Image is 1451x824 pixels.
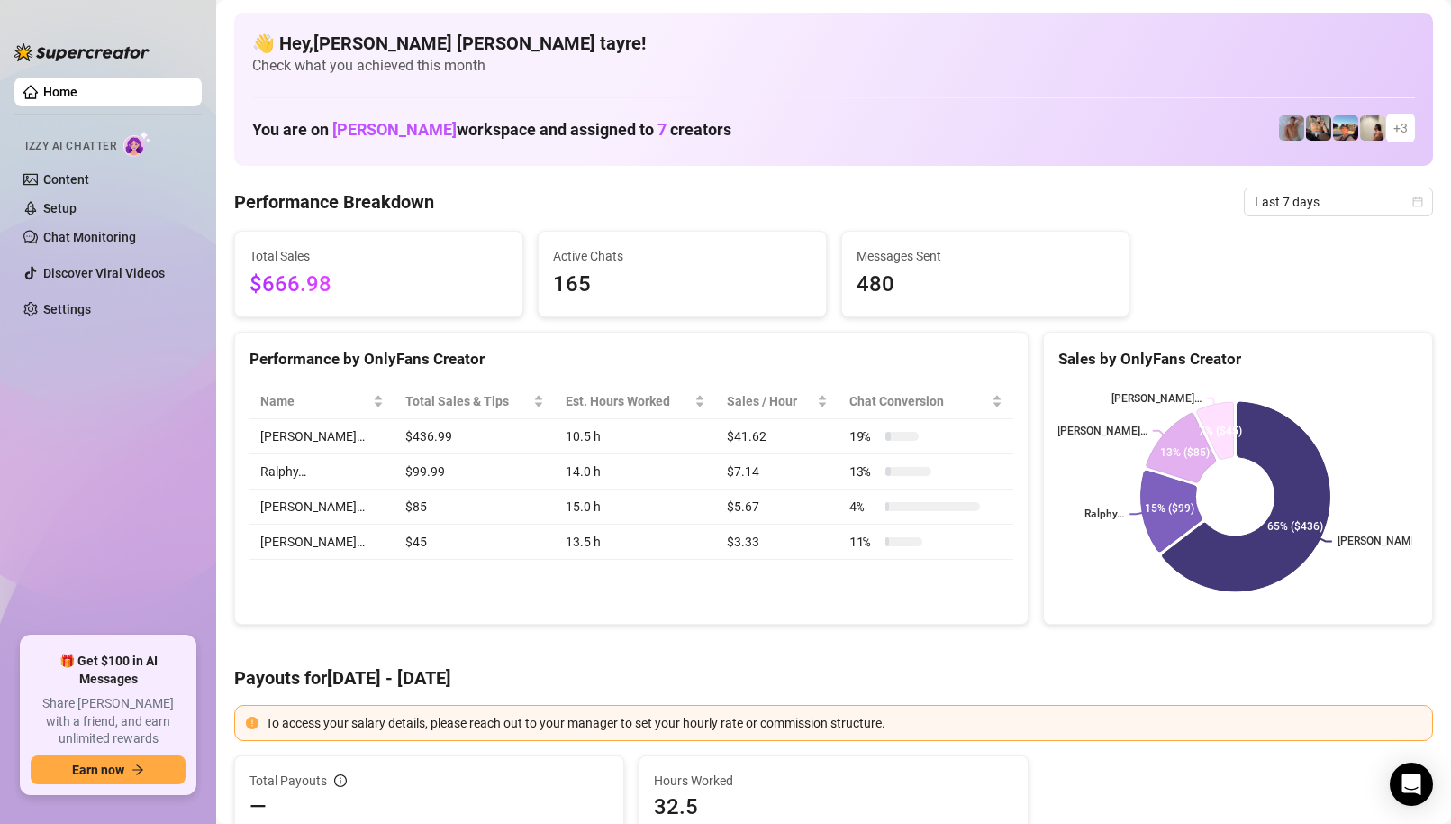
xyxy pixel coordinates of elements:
[849,532,878,552] span: 11 %
[332,120,457,139] span: [PERSON_NAME]
[1279,115,1304,141] img: Joey
[14,43,150,61] img: logo-BBDzfeDw.svg
[394,454,555,490] td: $99.99
[249,384,394,419] th: Name
[43,85,77,99] a: Home
[553,246,812,266] span: Active Chats
[43,302,91,316] a: Settings
[1360,115,1385,141] img: Ralphy
[249,419,394,454] td: [PERSON_NAME]…
[1333,115,1358,141] img: Zach
[43,230,136,244] a: Chat Monitoring
[716,525,839,560] td: $3.33
[43,172,89,187] a: Content
[1058,347,1418,371] div: Sales by OnlyFans Creator
[1390,763,1433,806] div: Open Intercom Messenger
[727,391,813,411] span: Sales / Hour
[31,653,186,688] span: 🎁 Get $100 in AI Messages
[31,695,186,748] span: Share [PERSON_NAME] with a friend, and earn unlimited rewards
[394,490,555,525] td: $85
[394,525,555,560] td: $45
[1412,197,1423,207] span: calendar
[654,792,1013,821] span: 32.5
[260,391,369,411] span: Name
[839,384,1013,419] th: Chat Conversion
[246,717,258,729] span: exclamation-circle
[1084,508,1124,521] text: Ralphy…
[654,771,1013,791] span: Hours Worked
[849,426,878,446] span: 19 %
[849,391,988,411] span: Chat Conversion
[857,268,1115,302] span: 480
[72,763,124,777] span: Earn now
[566,391,691,411] div: Est. Hours Worked
[131,764,144,776] span: arrow-right
[249,347,1013,371] div: Performance by OnlyFans Creator
[716,454,839,490] td: $7.14
[849,462,878,481] span: 13 %
[555,454,716,490] td: 14.0 h
[266,713,1421,733] div: To access your salary details, please reach out to your manager to set your hourly rate or commis...
[249,771,327,791] span: Total Payouts
[555,525,716,560] td: 13.5 h
[849,497,878,517] span: 4 %
[43,201,77,215] a: Setup
[1306,115,1331,141] img: George
[555,490,716,525] td: 15.0 h
[234,189,434,215] h4: Performance Breakdown
[657,120,667,139] span: 7
[249,490,394,525] td: [PERSON_NAME]…
[394,419,555,454] td: $436.99
[249,454,394,490] td: Ralphy…
[123,131,151,157] img: AI Chatter
[716,384,839,419] th: Sales / Hour
[1338,536,1428,548] text: [PERSON_NAME]…
[249,268,508,302] span: $666.98
[857,246,1115,266] span: Messages Sent
[555,419,716,454] td: 10.5 h
[252,31,1415,56] h4: 👋 Hey, [PERSON_NAME] [PERSON_NAME] tayre !
[234,665,1433,691] h4: Payouts for [DATE] - [DATE]
[249,246,508,266] span: Total Sales
[716,419,839,454] td: $41.62
[31,755,186,784] button: Earn nowarrow-right
[252,120,731,140] h1: You are on workspace and assigned to creators
[1255,188,1422,215] span: Last 7 days
[334,774,347,787] span: info-circle
[1111,392,1202,405] text: [PERSON_NAME]…
[249,792,267,821] span: —
[405,391,530,411] span: Total Sales & Tips
[1057,425,1147,437] text: [PERSON_NAME]…
[43,266,165,280] a: Discover Viral Videos
[25,138,116,155] span: Izzy AI Chatter
[1393,118,1408,138] span: + 3
[394,384,555,419] th: Total Sales & Tips
[553,268,812,302] span: 165
[252,56,1415,76] span: Check what you achieved this month
[716,490,839,525] td: $5.67
[249,525,394,560] td: [PERSON_NAME]…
